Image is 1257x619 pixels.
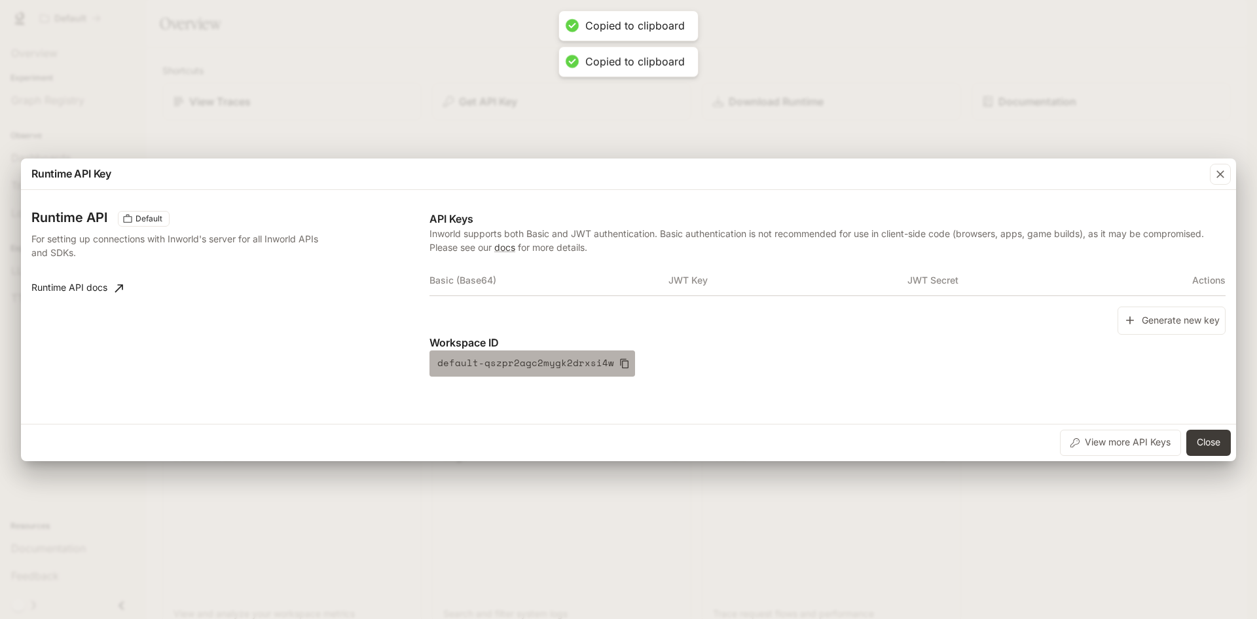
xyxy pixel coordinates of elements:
[118,211,170,227] div: These keys will apply to your current workspace only
[585,19,685,33] div: Copied to clipboard
[31,211,107,224] h3: Runtime API
[130,213,168,225] span: Default
[429,265,668,296] th: Basic (Base64)
[429,211,1226,227] p: API Keys
[1118,307,1226,335] button: Generate new key
[907,265,1146,296] th: JWT Secret
[1060,430,1181,456] button: View more API Keys
[429,335,1226,350] p: Workspace ID
[1186,430,1231,456] button: Close
[31,166,111,181] p: Runtime API Key
[1146,265,1226,296] th: Actions
[585,55,685,69] div: Copied to clipboard
[494,242,515,253] a: docs
[429,350,635,377] button: default-qszpr2agc2mygk2drxsi4w
[31,232,322,259] p: For setting up connections with Inworld's server for all Inworld APIs and SDKs.
[668,265,907,296] th: JWT Key
[26,275,128,301] a: Runtime API docs
[429,227,1226,254] p: Inworld supports both Basic and JWT authentication. Basic authentication is not recommended for u...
